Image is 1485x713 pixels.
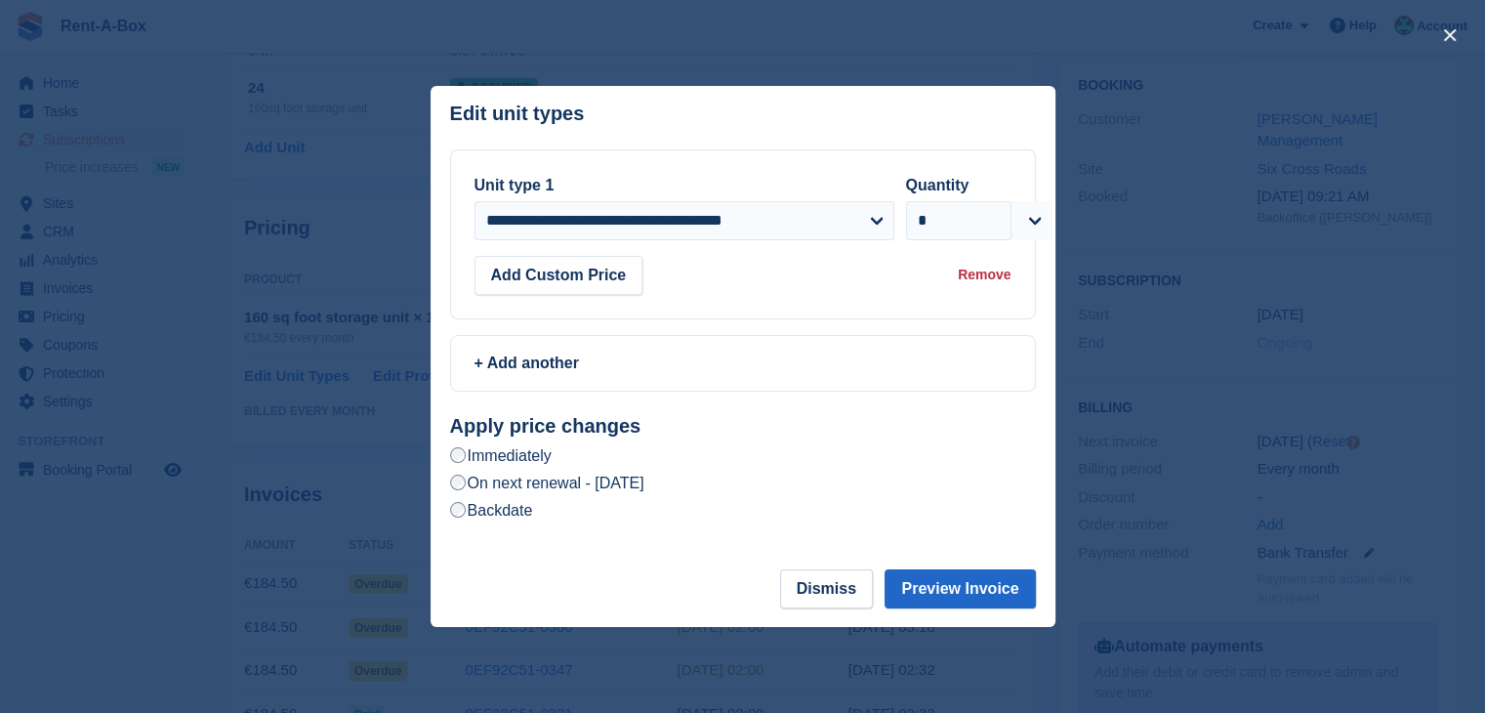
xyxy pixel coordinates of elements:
input: Immediately [450,447,466,463]
label: Quantity [906,177,969,193]
input: On next renewal - [DATE] [450,475,466,490]
div: Remove [958,265,1011,285]
label: Backdate [450,500,533,521]
button: close [1434,20,1465,51]
input: Backdate [450,502,466,518]
label: Unit type 1 [474,177,555,193]
button: Add Custom Price [474,256,643,295]
label: Immediately [450,445,552,466]
label: On next renewal - [DATE] [450,473,644,493]
strong: Apply price changes [450,415,641,437]
button: Preview Invoice [885,569,1035,608]
p: Edit unit types [450,103,585,125]
a: + Add another [450,335,1036,392]
div: + Add another [474,352,1011,375]
button: Dismiss [780,569,873,608]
